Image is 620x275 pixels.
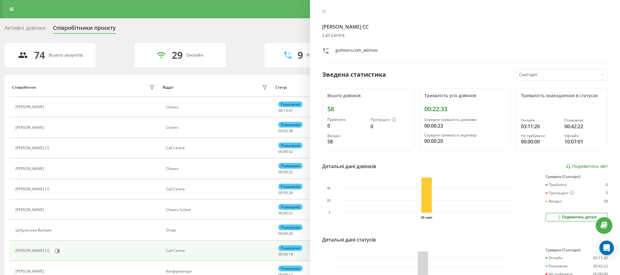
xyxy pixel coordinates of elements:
div: Вихідні [546,199,562,203]
div: Closers [166,167,269,171]
div: [PERSON_NAME] [15,269,46,273]
div: Розмовляє [278,245,302,251]
div: Розмовляє [564,118,603,122]
div: Всього акаунтів [49,53,83,58]
div: 9 [298,49,303,61]
div: Розмовляє [546,264,568,268]
span: 42 [289,149,293,154]
span: 00 [284,231,288,236]
div: 0 [370,123,409,130]
div: 74 [34,49,45,61]
div: [PERSON_NAME] CC [15,249,51,253]
span: 00 [284,169,288,175]
div: Співробітники проєкту [53,25,116,34]
div: 00:42:22 [564,123,603,130]
div: : : [278,211,293,215]
div: Середня тривалість відповіді [424,133,506,137]
div: Цибульська Валерія [15,228,53,232]
div: Прийнято [327,118,366,122]
span: 00 [278,108,283,113]
div: Розмовляє [278,266,302,271]
div: Closers School [166,208,269,212]
div: Активні дзвінки [5,25,46,34]
div: Розмовляє [278,184,302,189]
div: [PERSON_NAME] CC [15,146,51,150]
div: Розмовляє [278,224,302,230]
span: 38 [289,128,293,133]
div: Call Centre [166,187,269,191]
span: 00 [278,252,283,257]
div: Детальні дані дзвінків [322,163,376,170]
div: Сумарно (Сьогодні) [546,175,608,179]
div: 00:42:22 [593,264,608,268]
div: [PERSON_NAME] [15,105,46,109]
div: Середня тривалість розмови [424,118,506,122]
button: Подивитись деталі [546,213,608,221]
div: [PERSON_NAME] CC [15,187,51,191]
div: Подивитись деталі [557,215,597,220]
span: 00 [278,149,283,154]
div: 0 [606,191,608,196]
div: Відділ [163,85,173,90]
span: 18 [289,252,293,257]
div: 0 [327,122,366,129]
div: 03:11:20 [521,123,559,130]
div: Онлайн [521,118,559,122]
div: 10:07:01 [564,138,603,145]
div: Розмовляє [278,204,302,210]
div: Сумарно (Сьогодні) [546,248,608,252]
span: 21 [289,210,293,216]
div: 00:00:20 [424,137,506,145]
div: Пропущені [546,191,574,196]
div: Офлайн [564,134,603,138]
span: 00 [284,252,288,257]
span: 13 [284,108,288,113]
div: 29 [172,49,183,61]
div: : : [278,170,293,174]
text: 20 [327,199,331,202]
div: Call Centre [166,249,269,253]
span: 00 [284,190,288,195]
div: Онлайн [546,256,563,260]
span: 20 [289,231,293,236]
text: 40 [327,187,331,190]
div: Open Intercom Messenger [599,241,614,255]
div: 58 [604,199,608,203]
div: Розмовляє [278,122,302,128]
div: Розмовляє [278,163,302,169]
div: [PERSON_NAME] [15,167,46,171]
div: 58 [327,105,409,113]
span: 02 [284,128,288,133]
span: 47 [289,108,293,113]
div: 0 [606,183,608,187]
div: Вихідні [327,134,366,138]
div: [PERSON_NAME] [15,208,46,212]
div: Прийнято [546,183,567,187]
div: Closers [166,125,269,130]
div: Drops [166,228,269,232]
div: Пропущені [370,118,409,122]
div: Тривалість усіх дзвінків [424,93,506,98]
div: 00:22:33 [424,105,506,113]
div: Співробітник [12,85,36,90]
div: Онлайн [186,53,203,58]
div: Call Centre [322,33,608,38]
div: Розмовляє [278,143,302,148]
div: goiteenscom_akimov [336,47,377,56]
div: : : [278,150,293,154]
div: Всього дзвінків [327,93,409,98]
text: 0 [329,211,331,214]
span: 00 [278,169,283,175]
div: 58 [327,138,366,145]
div: Call Centre [166,146,269,150]
span: 00 [278,128,283,133]
div: Детальні дані статусів [322,236,376,243]
div: : : [278,231,293,236]
div: : : [278,252,293,256]
div: Тривалість знаходження в статусах [521,93,603,98]
div: 03:11:20 [593,256,608,260]
div: Розмовляє [278,101,302,107]
div: : : [278,191,293,195]
div: Не турбувати [521,134,559,138]
div: Статус [275,85,287,90]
